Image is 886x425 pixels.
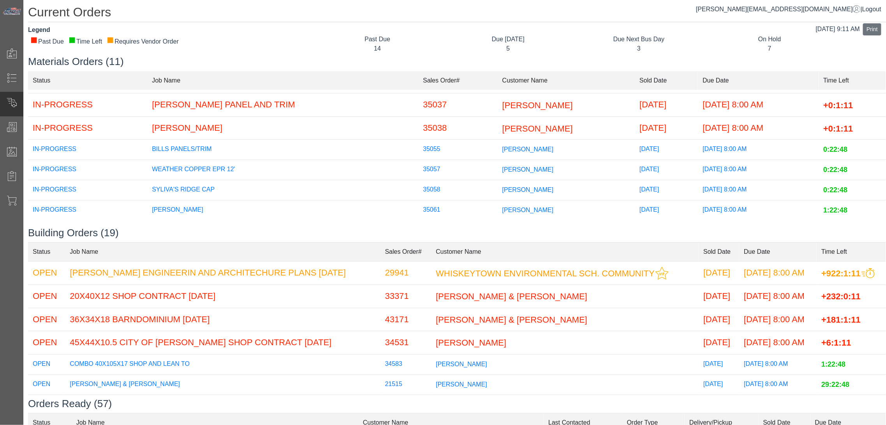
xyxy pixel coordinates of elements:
[28,116,147,140] td: IN-PROGRESS
[380,331,432,355] td: 34531
[739,285,817,308] td: [DATE] 8:00 AM
[698,140,819,160] td: [DATE] 8:00 AM
[502,186,554,193] span: [PERSON_NAME]
[147,71,418,90] td: Job Name
[436,268,655,278] span: WHISKEYTOWN ENVIRONMENTAL SCH. COMMUNITY
[635,140,698,160] td: [DATE]
[635,93,698,117] td: [DATE]
[28,26,50,33] strong: Legend
[436,361,487,367] span: [PERSON_NAME]
[318,35,437,44] div: Past Due
[699,308,739,331] td: [DATE]
[739,308,817,331] td: [DATE] 8:00 AM
[739,355,817,375] td: [DATE] 8:00 AM
[635,116,698,140] td: [DATE]
[821,360,845,368] span: 1:22:48
[380,285,432,308] td: 33371
[147,93,418,117] td: [PERSON_NAME] PANEL AND TRIM
[147,160,418,180] td: WEATHER COPPER EPR 12'
[699,285,739,308] td: [DATE]
[698,200,819,221] td: [DATE] 8:00 AM
[698,93,819,117] td: [DATE] 8:00 AM
[418,160,497,180] td: 35057
[28,71,147,90] td: Status
[502,207,554,213] span: [PERSON_NAME]
[580,35,699,44] div: Due Next Bus Day
[449,35,568,44] div: Due [DATE]
[698,180,819,200] td: [DATE] 8:00 AM
[69,37,102,46] div: Time Left
[699,331,739,355] td: [DATE]
[380,242,432,261] td: Sales Order#
[65,308,380,331] td: 36X34X18 BARNDOMINIUM [DATE]
[502,166,554,173] span: [PERSON_NAME]
[696,6,861,12] a: [PERSON_NAME][EMAIL_ADDRESS][DOMAIN_NAME]
[823,186,847,194] span: 0:22:48
[28,375,65,395] td: OPEN
[107,37,114,42] div: ■
[147,140,418,160] td: BILLS PANELS/TRIM
[28,308,65,331] td: OPEN
[863,23,881,35] button: Print
[635,180,698,200] td: [DATE]
[28,140,147,160] td: IN-PROGRESS
[699,395,739,418] td: [DATE]
[69,37,76,42] div: ■
[436,381,487,388] span: [PERSON_NAME]
[147,116,418,140] td: [PERSON_NAME]
[739,395,817,418] td: [DATE] 8:00 AM
[30,37,37,42] div: ■
[418,180,497,200] td: 35058
[699,375,739,395] td: [DATE]
[710,35,829,44] div: On Hold
[28,242,65,261] td: Status
[380,308,432,331] td: 43171
[821,338,851,348] span: +6:1:11
[823,123,853,133] span: +0:1:11
[28,261,65,285] td: OPEN
[502,146,554,153] span: [PERSON_NAME]
[147,180,418,200] td: SYLIVA'S RIDGE CAP
[28,227,886,239] h3: Building Orders (19)
[28,285,65,308] td: OPEN
[418,116,497,140] td: 35038
[823,206,847,214] span: 1:22:48
[418,200,497,221] td: 35061
[380,395,432,418] td: 34801
[698,116,819,140] td: [DATE] 8:00 AM
[580,44,699,53] div: 3
[635,71,698,90] td: Sold Date
[380,355,432,375] td: 34583
[698,71,819,90] td: Due Date
[28,355,65,375] td: OPEN
[498,71,635,90] td: Customer Name
[635,160,698,180] td: [DATE]
[65,285,380,308] td: 20X40X12 SHOP CONTRACT [DATE]
[436,338,506,348] span: [PERSON_NAME]
[696,5,881,14] div: |
[65,395,380,418] td: [PERSON_NAME]
[819,71,886,90] td: Time Left
[436,292,587,302] span: [PERSON_NAME] & [PERSON_NAME]
[710,44,829,53] div: 7
[418,140,497,160] td: 35055
[28,93,147,117] td: IN-PROGRESS
[739,261,817,285] td: [DATE] 8:00 AM
[699,242,739,261] td: Sold Date
[739,375,817,395] td: [DATE] 8:00 AM
[28,395,65,418] td: OPEN
[655,267,669,280] img: This customer should be prioritized
[698,160,819,180] td: [DATE] 8:00 AM
[418,93,497,117] td: 35037
[380,261,432,285] td: 29941
[65,331,380,355] td: 45X44X10.5 CITY OF [PERSON_NAME] SHOP CONTRACT [DATE]
[502,123,573,133] span: [PERSON_NAME]
[821,268,861,278] span: +922:1:11
[862,6,881,12] span: Logout
[823,146,847,153] span: 0:22:48
[2,7,22,16] img: Metals Direct Inc Logo
[502,100,573,110] span: [PERSON_NAME]
[449,44,568,53] div: 5
[418,71,497,90] td: Sales Order#
[65,242,380,261] td: Job Name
